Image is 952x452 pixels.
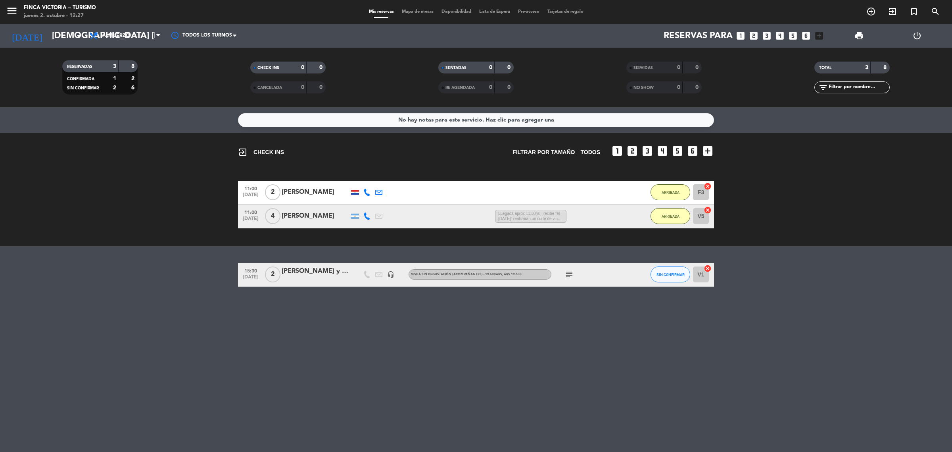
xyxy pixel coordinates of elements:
[656,145,669,157] i: looks_4
[6,5,18,17] i: menu
[662,190,679,195] span: ARRIBADA
[912,31,922,41] i: power_settings_new
[564,270,574,279] i: subject
[301,85,304,90] strong: 0
[788,31,798,41] i: looks_5
[651,267,690,282] button: SIN CONFIRMAR
[543,10,587,14] span: Tarjetas de regalo
[495,210,566,223] span: LLegada aprox 11.30hs - recibe "el [DATE]" realizaran un corte de vino y luego almuerzan / [PERSO...
[241,274,261,284] span: [DATE]
[398,116,554,125] div: No hay notas para este servicio. Haz clic para agregar una
[131,85,136,91] strong: 6
[241,207,261,216] span: 11:00
[888,24,946,48] div: LOG OUT
[241,192,261,201] span: [DATE]
[438,10,475,14] span: Disponibilidad
[695,85,700,90] strong: 0
[664,31,733,41] span: Reservas para
[238,147,284,157] span: CHECK INS
[854,31,864,41] span: print
[828,83,889,92] input: Filtrar por nombre...
[102,33,130,39] span: Almuerzo
[24,4,96,12] div: FINCA VICTORIA – TURISMO
[633,86,654,90] span: NO SHOW
[704,182,712,190] i: cancel
[801,31,811,41] i: looks_6
[24,12,96,20] div: jueves 2. octubre - 12:27
[282,187,349,197] div: [PERSON_NAME]
[671,145,684,157] i: looks_5
[686,145,699,157] i: looks_6
[319,65,324,70] strong: 0
[301,65,304,70] strong: 0
[819,66,831,70] span: TOTAL
[677,85,680,90] strong: 0
[775,31,785,41] i: looks_4
[241,216,261,225] span: [DATE]
[282,266,349,276] div: [PERSON_NAME] y [PERSON_NAME] + [PERSON_NAME]
[695,65,700,70] strong: 0
[445,66,466,70] span: SENTADAS
[365,10,398,14] span: Mis reservas
[445,86,475,90] span: RE AGENDADA
[265,208,280,224] span: 4
[611,145,624,157] i: looks_one
[866,7,876,16] i: add_circle_outline
[265,267,280,282] span: 2
[238,147,248,157] i: exit_to_app
[113,76,116,81] strong: 1
[113,64,116,69] strong: 3
[241,184,261,193] span: 11:00
[762,31,772,41] i: looks_3
[865,65,868,70] strong: 3
[507,85,512,90] strong: 0
[626,145,639,157] i: looks_two
[241,266,261,275] span: 15:30
[387,271,394,278] i: headset_mic
[113,85,116,91] strong: 2
[319,85,324,90] strong: 0
[489,85,492,90] strong: 0
[704,206,712,214] i: cancel
[282,211,349,221] div: [PERSON_NAME]
[909,7,919,16] i: turned_in_not
[6,5,18,19] button: menu
[257,86,282,90] span: CANCELADA
[489,65,492,70] strong: 0
[475,10,514,14] span: Lista de Espera
[931,7,940,16] i: search
[398,10,438,14] span: Mapa de mesas
[677,65,680,70] strong: 0
[411,273,522,276] span: VISITA SIN DEGUSTACIÓN (ACOMPAÑANTES) - 19.600ARS
[67,65,92,69] span: RESERVADAS
[656,272,685,277] span: SIN CONFIRMAR
[633,66,653,70] span: SERVIDAS
[6,27,48,44] i: [DATE]
[818,83,828,92] i: filter_list
[814,31,824,41] i: add_box
[502,273,522,276] span: , ARS 19.600
[265,184,280,200] span: 2
[888,7,897,16] i: exit_to_app
[507,65,512,70] strong: 0
[67,86,99,90] span: SIN CONFIRMAR
[641,145,654,157] i: looks_3
[257,66,279,70] span: CHECK INS
[662,214,679,218] span: ARRIBADA
[704,265,712,272] i: cancel
[651,184,690,200] button: ARRIBADA
[74,31,83,41] i: arrow_drop_down
[131,64,136,69] strong: 8
[749,31,759,41] i: looks_two
[883,65,888,70] strong: 8
[67,77,94,81] span: CONFIRMADA
[131,76,136,81] strong: 2
[735,31,746,41] i: looks_one
[701,145,714,157] i: add_box
[512,148,575,157] span: Filtrar por tamaño
[580,148,600,157] span: TODOS
[514,10,543,14] span: Pre-acceso
[651,208,690,224] button: ARRIBADA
